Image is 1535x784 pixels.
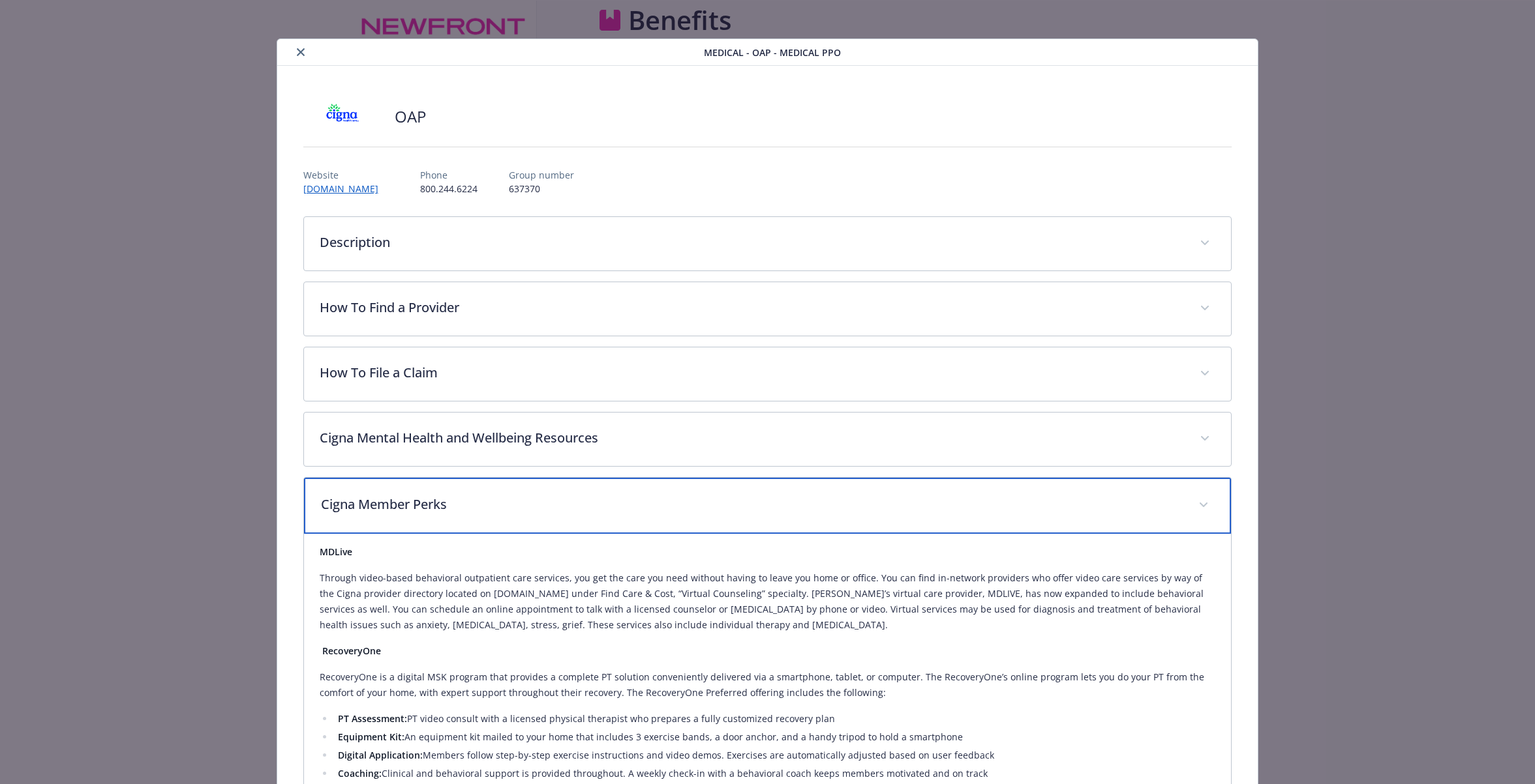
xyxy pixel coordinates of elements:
[320,233,1185,252] p: Description
[320,298,1185,317] p: How To Find a Provider
[320,669,1216,701] p: RecoveryOne is a digital MSK program that provides a complete PT solution conveniently delivered ...
[509,168,574,182] p: Group number
[322,645,381,657] strong: RecoveryOne
[304,217,1232,270] div: Description
[303,97,382,136] img: CIGNA
[303,182,389,195] a: [DOMAIN_NAME]
[320,363,1185,383] p: How To File a Claim
[338,712,407,725] strong: PT Assessment:
[509,182,574,196] p: 637370
[704,46,841,59] span: Medical - OAP - Medical PPO
[304,347,1232,401] div: How To File a Claim
[304,413,1232,466] div: Cigna Mental Health and Wellbeing Resources
[320,428,1185,448] p: Cigna Mental Health and Wellbeing Resources
[334,766,1216,781] li: Clinical and behavioral support is provided throughout. A weekly check-in with a behavioral coach...
[334,729,1216,745] li: An equipment kit mailed to your home that includes 3 exercise bands, a door anchor, and a handy t...
[338,731,404,743] strong: Equipment Kit:
[304,478,1232,534] div: Cigna Member Perks
[320,570,1216,633] p: Through video-based behavioral outpatient care services, you get the care you need without having...
[338,767,382,779] strong: Coaching:
[338,749,423,761] strong: Digital Application:
[420,168,478,182] p: Phone
[395,106,426,128] h2: OAP
[293,44,309,60] button: close
[420,182,478,196] p: 800.244.6224
[334,711,1216,727] li: PT video consult with a licensed physical therapist who prepares a fully customized recovery plan
[303,168,389,182] p: Website
[320,545,352,558] strong: MDLive
[334,748,1216,763] li: Members follow step-by-step exercise instructions and video demos. Exercises are automatically ad...
[321,495,1183,514] p: Cigna Member Perks
[304,282,1232,336] div: How To Find a Provider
